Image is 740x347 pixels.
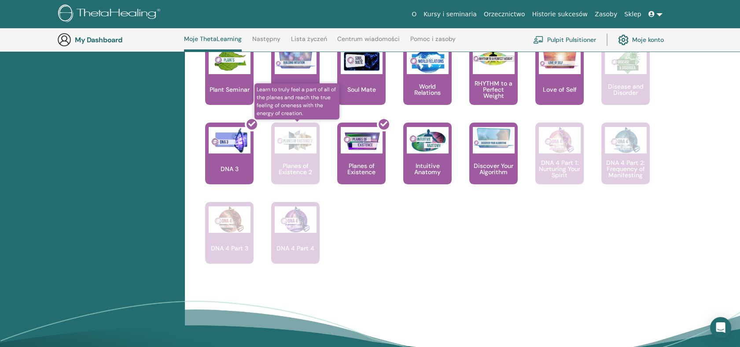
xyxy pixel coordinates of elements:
a: DNA 4 Part 1: Nurturing Your Spirit DNA 4 Part 1: Nurturing Your Spirit [535,123,584,202]
p: Disease and Disorder [601,83,650,96]
a: Moje ThetaLearning [184,35,242,52]
p: Love of Self [539,86,580,93]
img: World Relations [407,48,449,74]
img: Planes of Existence [341,127,383,153]
p: DNA 4 Part 2: Frequency of Manifesting [601,160,650,178]
img: DNA 3 [209,127,250,153]
img: RHYTHM to a Perfect Weight [473,48,515,68]
a: Intuitive Anatomy Intuitive Anatomy [403,123,452,202]
img: DNA 4 Part 4 [275,206,317,233]
span: Learn to truly feel a part of all of the planes and reach the true feeling of oneness with the en... [254,83,339,119]
img: DNA 4 Part 2: Frequency of Manifesting [605,127,647,153]
p: DNA 4 Part 3 [207,245,252,251]
a: Love of Self Love of Self [535,43,584,123]
a: DNA 4 Part 3 DNA 4 Part 3 [205,202,254,281]
img: Plant Seminar [209,48,250,74]
img: Love of Self [539,48,581,69]
div: Open Intercom Messenger [710,317,731,338]
p: Planes of Existence 2 [271,163,320,175]
img: cog.svg [618,32,629,47]
a: Sklep [621,6,644,22]
p: DNA 4 Part 4 [273,245,318,251]
a: O [408,6,420,22]
a: Learn to truly feel a part of all of the planes and reach the true feeling of oneness with the en... [271,123,320,202]
img: Planes of Existence 2 [275,127,317,153]
img: Disease and Disorder [605,48,647,74]
p: World Relations [403,83,452,96]
img: Intuitive Anatomy [407,127,449,153]
img: Discover Your Algorithm [473,127,515,149]
a: Moje konto [618,30,664,49]
p: Intuitive Anatomy [403,163,452,175]
a: Historie sukcesów [529,6,591,22]
img: DNA 4 Part 1: Nurturing Your Spirit [539,127,581,153]
img: generic-user-icon.jpg [57,33,71,47]
p: Soul Mate [344,86,379,93]
a: Intuitive Child In Me Kids Intuitive Child In Me Kids [271,43,320,123]
p: RHYTHM to a Perfect Weight [469,80,518,99]
a: DNA 3 DNA 3 [205,123,254,202]
a: Planes of Existence Planes of Existence [337,123,386,202]
h3: My Dashboard [75,36,163,44]
a: Pomoc i zasoby [410,35,456,49]
a: Pulpit Pulsitioner [533,30,596,49]
a: Następny [252,35,280,49]
p: Discover Your Algorithm [469,163,518,175]
a: Centrum wiadomości [337,35,400,49]
p: Plant Seminar [206,86,253,93]
a: Soul Mate Soul Mate [337,43,386,123]
a: World Relations World Relations [403,43,452,123]
a: DNA 4 Part 4 DNA 4 Part 4 [271,202,320,281]
img: Intuitive Child In Me Kids [275,48,317,69]
a: Zasoby [591,6,621,22]
a: Discover Your Algorithm Discover Your Algorithm [469,123,518,202]
a: DNA 4 Part 2: Frequency of Manifesting DNA 4 Part 2: Frequency of Manifesting [601,123,650,202]
p: Planes of Existence [337,163,386,175]
img: Soul Mate [341,48,383,74]
img: DNA 4 Part 3 [209,206,250,233]
a: Orzecznictwo [480,6,529,22]
a: Lista życzeń [291,35,327,49]
a: Kursy i seminaria [420,6,480,22]
a: Disease and Disorder Disease and Disorder [601,43,650,123]
img: logo.png [58,4,163,24]
img: chalkboard-teacher.svg [533,36,544,44]
a: Plant Seminar Plant Seminar [205,43,254,123]
a: RHYTHM to a Perfect Weight RHYTHM to a Perfect Weight [469,43,518,123]
p: DNA 4 Part 1: Nurturing Your Spirit [535,160,584,178]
